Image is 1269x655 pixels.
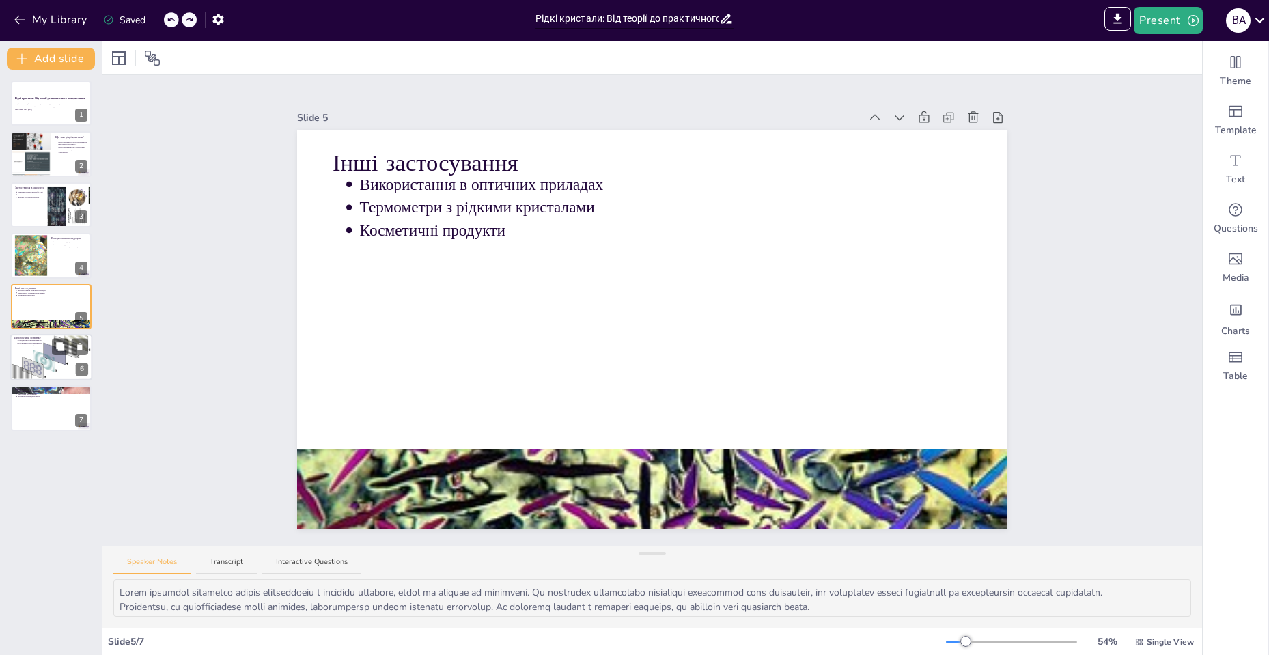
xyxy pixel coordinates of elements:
[58,148,87,153] p: Використання рідких кристалів у технологіях
[15,285,87,290] p: Інші застосування
[11,81,92,126] div: 1
[51,236,87,240] p: Використання в медицині
[1223,370,1248,383] span: Table
[1203,194,1268,243] div: Get real-time input from your audience
[18,395,87,398] p: Вплив на повсякденне життя
[18,294,87,296] p: Косметичні продукти
[54,240,87,243] p: Біосенсори в медицині
[7,48,95,70] button: Add slide
[1203,145,1268,194] div: Add text boxes
[15,186,47,190] p: Застосування в дисплеях
[11,385,92,430] div: 7
[1226,7,1251,34] button: В А
[1223,271,1249,285] span: Media
[18,191,47,193] p: Рідкокристалічні дисплеї (LCD)
[1104,7,1131,34] span: Export to PowerPoint
[17,344,88,347] p: Екологічні технології
[113,557,191,575] button: Speaker Notes
[262,557,361,575] button: Interactive Questions
[297,111,860,125] div: Slide 5
[1203,342,1268,391] div: Add a table
[15,97,85,100] strong: Рідкі кристали: Від теорії до практичного використання
[1147,636,1194,648] span: Single View
[75,312,87,325] div: 5
[1220,74,1251,88] span: Theme
[144,50,161,66] span: Position
[75,109,87,122] div: 1
[196,557,257,575] button: Transcript
[1203,46,1268,96] div: Change the overall theme
[54,243,87,246] p: Моніторинг здоров'я
[108,635,946,649] div: Slide 5 / 7
[1215,124,1257,137] span: Template
[17,339,88,342] p: Дослідження нових матеріалів
[18,289,87,292] p: Використання в оптичних приладах
[18,196,47,199] p: Яскраві кольори та чіткість
[55,135,87,139] p: Що таке рідкі кристали?
[15,108,87,111] p: Generated with [URL]
[360,197,972,219] p: Термометри з рідкими кристалами
[1226,173,1245,186] span: Text
[1226,8,1251,33] div: В А
[18,292,87,294] p: Термометри з рідкими кристалами
[10,9,93,31] button: My Library
[1203,292,1268,342] div: Add charts and graphs
[360,173,972,196] p: Використання в оптичних приладах
[75,414,87,427] div: 7
[108,47,130,69] div: Layout
[535,9,719,29] input: Insert title
[1214,222,1258,236] span: Questions
[360,219,972,242] p: Косметичні продукти
[11,182,92,227] div: 3
[1221,324,1250,338] span: Charts
[18,193,47,196] p: Низьке енергоспоживання
[1203,96,1268,145] div: Add ready made slides
[75,262,87,275] div: 4
[15,387,87,391] p: Підсумок
[15,103,87,108] p: У цій презентації ми розглянемо, що таке рідкі кристали, їх властивості, застосування в сучасних ...
[58,145,87,148] p: Рідкі кристали мають анізотропію
[18,393,87,395] p: Зростання застосування
[76,363,88,376] div: 6
[113,579,1191,617] textarea: Lorem ipsumdol sitametco adipis elitseddoeiu t incididu utlabore, etdol ma aliquae ad minimveni. ...
[1203,243,1268,292] div: Add images, graphics, shapes or video
[14,336,88,340] p: Перспективи розвитку
[11,284,92,329] div: 5
[52,338,68,354] button: Duplicate Slide
[10,334,92,380] div: 6
[17,342,88,345] p: Нові можливості в електроніці
[54,246,87,249] p: Нові можливості в діагностиці
[11,233,92,278] div: 4
[1091,635,1124,649] div: 54 %
[333,146,972,180] p: Інші застосування
[75,210,87,223] div: 3
[58,140,87,145] p: Рідкі кристали поєднують рідинні та кристалічні властивості
[75,160,87,173] div: 2
[18,391,87,393] p: Важливість рідких кристалів
[72,338,88,354] button: Delete Slide
[11,131,92,176] div: 2
[1134,7,1202,34] button: Present
[103,13,145,27] div: Saved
